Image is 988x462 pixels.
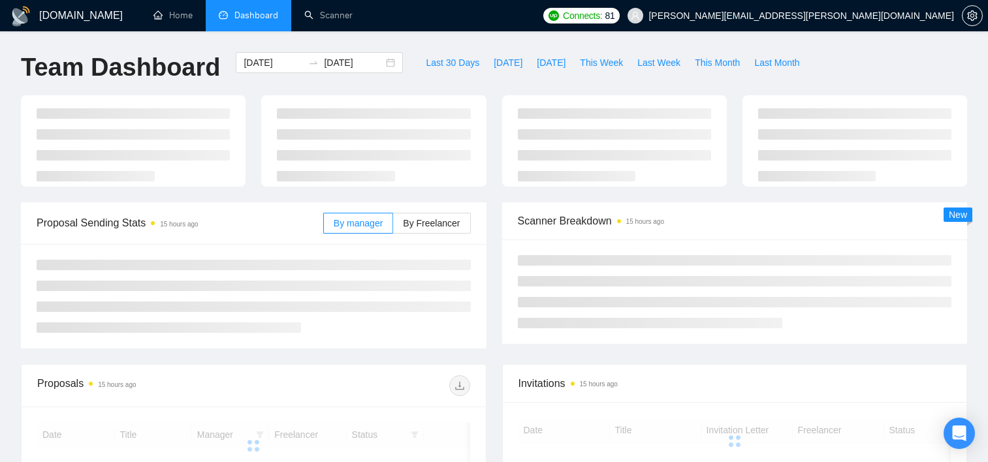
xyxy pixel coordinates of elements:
time: 15 hours ago [160,221,198,228]
button: Last Week [630,52,688,73]
input: End date [324,55,383,70]
button: [DATE] [486,52,530,73]
img: logo [10,6,31,27]
span: swap-right [308,57,319,68]
button: setting [962,5,983,26]
span: Connects: [563,8,602,23]
span: user [631,11,640,20]
span: By Freelancer [403,218,460,228]
span: setting [963,10,982,21]
span: This Month [695,55,740,70]
span: Dashboard [234,10,278,21]
span: Proposal Sending Stats [37,215,323,231]
button: Last 30 Days [419,52,486,73]
button: Last Month [747,52,806,73]
span: Last 30 Days [426,55,479,70]
input: Start date [244,55,303,70]
a: homeHome [153,10,193,21]
button: This Month [688,52,747,73]
button: This Week [573,52,630,73]
time: 15 hours ago [98,381,136,388]
time: 15 hours ago [580,380,618,388]
div: Open Intercom Messenger [944,418,975,449]
a: setting [962,10,983,21]
span: Last Week [637,55,680,70]
a: searchScanner [304,10,353,21]
span: [DATE] [537,55,566,70]
img: upwork-logo.png [549,10,559,21]
span: By manager [334,218,383,228]
span: dashboard [219,10,228,20]
span: Invitations [518,375,951,392]
span: New [949,209,967,220]
div: Proposals [37,375,253,396]
span: This Week [580,55,623,70]
h1: Team Dashboard [21,52,220,83]
span: 81 [605,8,614,23]
span: Scanner Breakdown [518,213,952,229]
span: Last Month [754,55,799,70]
time: 15 hours ago [626,218,664,225]
span: to [308,57,319,68]
span: [DATE] [494,55,522,70]
button: [DATE] [530,52,573,73]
